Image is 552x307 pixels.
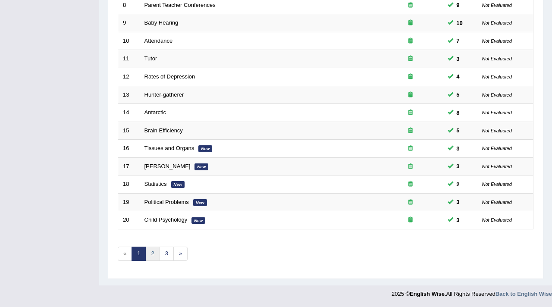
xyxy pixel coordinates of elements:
[118,50,140,68] td: 11
[132,247,146,261] a: 1
[453,126,463,135] span: You can still take this question
[144,109,166,116] a: Antarctic
[453,0,463,9] span: You can still take this question
[482,146,512,151] small: Not Evaluated
[482,56,512,61] small: Not Evaluated
[144,163,191,169] a: [PERSON_NAME]
[118,14,140,32] td: 9
[383,1,438,9] div: Exam occurring question
[144,2,216,8] a: Parent Teacher Conferences
[482,38,512,44] small: Not Evaluated
[171,181,185,188] em: New
[198,145,212,152] em: New
[383,73,438,81] div: Exam occurring question
[193,199,207,206] em: New
[482,200,512,205] small: Not Evaluated
[383,55,438,63] div: Exam occurring question
[482,110,512,115] small: Not Evaluated
[453,90,463,99] span: You can still take this question
[453,36,463,45] span: You can still take this question
[118,193,140,211] td: 19
[144,127,183,134] a: Brain Efficiency
[160,247,174,261] a: 3
[144,91,184,98] a: Hunter-gatherer
[144,55,157,62] a: Tutor
[383,127,438,135] div: Exam occurring question
[144,19,179,26] a: Baby Hearing
[118,86,140,104] td: 13
[144,199,189,205] a: Political Problems
[118,68,140,86] td: 12
[144,216,188,223] a: Child Psychology
[144,181,167,187] a: Statistics
[383,216,438,224] div: Exam occurring question
[453,72,463,81] span: You can still take this question
[383,180,438,188] div: Exam occurring question
[410,291,446,297] strong: English Wise.
[383,91,438,99] div: Exam occurring question
[383,163,438,171] div: Exam occurring question
[173,247,188,261] a: »
[453,216,463,225] span: You can still take this question
[118,122,140,140] td: 15
[194,163,208,170] em: New
[144,73,195,80] a: Rates of Depression
[453,108,463,117] span: You can still take this question
[118,247,132,261] span: «
[482,92,512,97] small: Not Evaluated
[496,291,552,297] a: Back to English Wise
[144,38,173,44] a: Attendance
[118,32,140,50] td: 10
[453,162,463,171] span: You can still take this question
[145,247,160,261] a: 2
[118,104,140,122] td: 14
[482,3,512,8] small: Not Evaluated
[482,164,512,169] small: Not Evaluated
[482,128,512,133] small: Not Evaluated
[144,145,194,151] a: Tissues and Organs
[392,285,552,298] div: 2025 © All Rights Reserved
[482,217,512,222] small: Not Evaluated
[453,19,466,28] span: You can still take this question
[453,180,463,189] span: You can still take this question
[118,211,140,229] td: 20
[118,157,140,175] td: 17
[453,144,463,153] span: You can still take this question
[482,74,512,79] small: Not Evaluated
[118,175,140,194] td: 18
[482,20,512,25] small: Not Evaluated
[383,37,438,45] div: Exam occurring question
[383,109,438,117] div: Exam occurring question
[383,198,438,207] div: Exam occurring question
[191,217,205,224] em: New
[482,182,512,187] small: Not Evaluated
[118,140,140,158] td: 16
[383,144,438,153] div: Exam occurring question
[453,54,463,63] span: You can still take this question
[383,19,438,27] div: Exam occurring question
[453,197,463,207] span: You can still take this question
